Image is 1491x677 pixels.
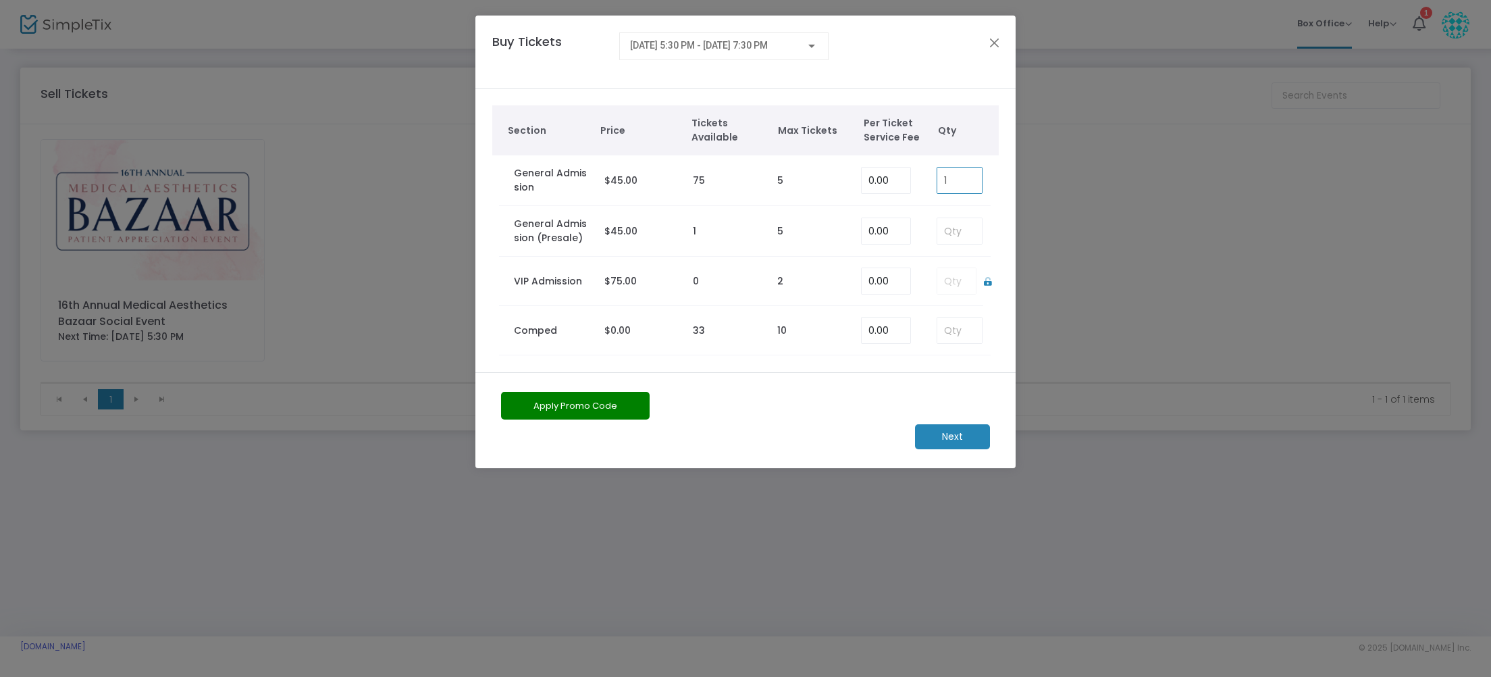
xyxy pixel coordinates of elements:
[604,274,637,288] span: $75.00
[693,174,705,188] label: 75
[937,318,982,343] input: Qty
[486,32,612,71] h4: Buy Tickets
[777,324,787,338] label: 10
[693,274,699,289] label: 0
[937,168,982,193] input: Qty
[864,116,931,145] span: Per Ticket Service Fee
[693,224,696,239] label: 1
[777,224,783,239] label: 5
[514,217,591,245] label: General Admission (Presale)
[986,34,1003,51] button: Close
[862,218,910,244] input: Enter Service Fee
[604,324,631,337] span: $0.00
[938,124,992,138] span: Qty
[862,168,910,193] input: Enter Service Fee
[915,424,990,449] m-button: Next
[604,224,637,238] span: $45.00
[514,324,557,338] label: Comped
[778,124,851,138] span: Max Tickets
[777,274,783,289] label: 2
[777,174,783,188] label: 5
[514,166,591,195] label: General Admission
[501,392,650,420] button: Apply Promo Code
[693,324,705,338] label: 33
[630,40,768,51] span: [DATE] 5:30 PM - [DATE] 7:30 PM
[937,218,982,244] input: Qty
[691,116,764,145] span: Tickets Available
[514,274,582,289] label: VIP Admission
[604,174,637,187] span: $45.00
[862,268,910,294] input: Enter Service Fee
[600,124,678,138] span: Price
[508,124,587,138] span: Section
[862,318,910,343] input: Enter Service Fee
